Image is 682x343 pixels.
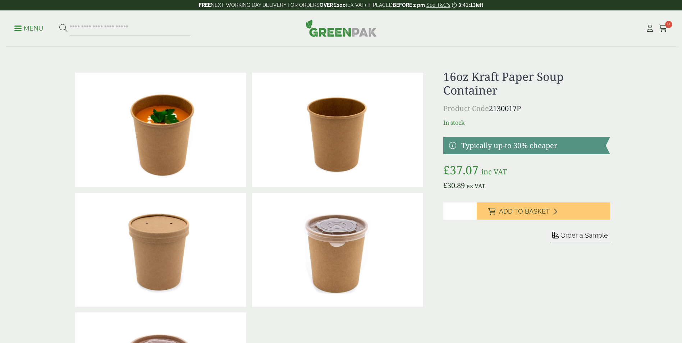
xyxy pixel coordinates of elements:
img: Kraft 16oz [252,73,423,187]
a: See T&C's [426,2,450,8]
span: inc VAT [481,167,507,177]
bdi: 30.89 [443,180,465,190]
a: 0 [659,23,668,34]
strong: BEFORE 2 pm [393,2,425,8]
span: Add to Basket [499,207,550,215]
i: My Account [645,25,654,32]
button: Add to Basket [477,202,610,220]
h1: 16oz Kraft Paper Soup Container [443,70,610,97]
strong: FREE [199,2,211,8]
a: Menu [14,24,44,31]
i: Cart [659,25,668,32]
p: In stock [443,118,610,127]
img: Kraft 16oz With Soup [75,73,246,187]
img: Kraft 16oz With Cardboard Lid [75,193,246,307]
span: £ [443,162,450,178]
span: 3:41:13 [458,2,476,8]
span: left [476,2,483,8]
img: GreenPak Supplies [306,19,377,37]
p: 2130017P [443,103,610,114]
button: Order a Sample [550,231,610,242]
span: Product Code [443,104,489,113]
span: ex VAT [467,182,485,190]
span: 0 [665,21,672,28]
p: Menu [14,24,44,33]
img: Kraft 16oz With Plastic Lid [252,193,423,307]
strong: OVER £100 [320,2,346,8]
bdi: 37.07 [443,162,479,178]
span: Order a Sample [560,232,608,239]
span: £ [443,180,447,190]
